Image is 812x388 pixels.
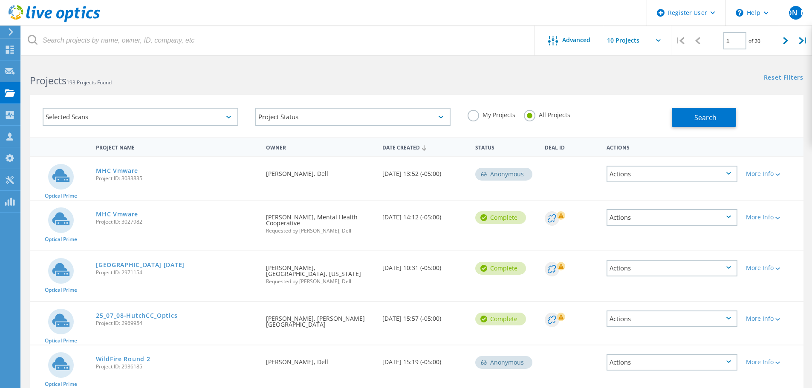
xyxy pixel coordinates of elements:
[45,193,77,198] span: Optical Prime
[378,201,471,229] div: [DATE] 14:12 (-05:00)
[602,139,742,155] div: Actions
[671,26,689,56] div: |
[96,356,150,362] a: WildFire Round 2
[96,211,138,217] a: MHC Vmware
[262,139,378,155] div: Owner
[746,171,799,177] div: More Info
[266,279,373,284] span: Requested by [PERSON_NAME], Dell
[748,37,760,45] span: of 20
[764,75,803,82] a: Reset Filters
[21,26,535,55] input: Search projects by name, owner, ID, company, etc
[9,18,100,24] a: Live Optics Dashboard
[746,359,799,365] div: More Info
[607,209,737,226] div: Actions
[378,302,471,330] div: [DATE] 15:57 (-05:00)
[96,219,257,224] span: Project ID: 3027982
[30,74,66,87] b: Projects
[96,176,257,181] span: Project ID: 3033835
[475,211,526,224] div: Complete
[378,251,471,279] div: [DATE] 10:31 (-05:00)
[607,354,737,371] div: Actions
[66,79,112,86] span: 193 Projects Found
[746,265,799,271] div: More Info
[378,157,471,185] div: [DATE] 13:52 (-05:00)
[795,26,812,56] div: |
[266,228,373,233] span: Requested by [PERSON_NAME], Dell
[255,108,451,126] div: Project Status
[468,110,515,118] label: My Projects
[378,139,471,155] div: Date Created
[607,166,737,182] div: Actions
[746,214,799,220] div: More Info
[262,201,378,242] div: [PERSON_NAME], Mental Health Cooperative
[736,9,743,17] svg: \n
[43,108,238,126] div: Selected Scans
[45,382,77,387] span: Optical Prime
[96,321,257,326] span: Project ID: 2969954
[262,251,378,293] div: [PERSON_NAME], [GEOGRAPHIC_DATA], [US_STATE]
[45,287,77,293] span: Optical Prime
[471,139,540,155] div: Status
[92,139,262,155] div: Project Name
[96,270,257,275] span: Project ID: 2971154
[540,139,602,155] div: Deal Id
[262,157,378,185] div: [PERSON_NAME], Dell
[96,313,177,319] a: 25_07_08-HutchCC_Optics
[475,262,526,275] div: Complete
[607,310,737,327] div: Actions
[262,302,378,336] div: [PERSON_NAME], [PERSON_NAME][GEOGRAPHIC_DATA]
[475,168,532,181] div: Anonymous
[45,237,77,242] span: Optical Prime
[672,108,736,127] button: Search
[524,110,570,118] label: All Projects
[475,313,526,325] div: Complete
[694,113,717,122] span: Search
[475,356,532,369] div: Anonymous
[96,262,185,268] a: [GEOGRAPHIC_DATA] [DATE]
[607,260,737,276] div: Actions
[746,316,799,322] div: More Info
[96,364,257,369] span: Project ID: 2936185
[262,345,378,374] div: [PERSON_NAME], Dell
[45,338,77,343] span: Optical Prime
[378,345,471,374] div: [DATE] 15:19 (-05:00)
[562,37,590,43] span: Advanced
[96,168,138,174] a: MHC Vmware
